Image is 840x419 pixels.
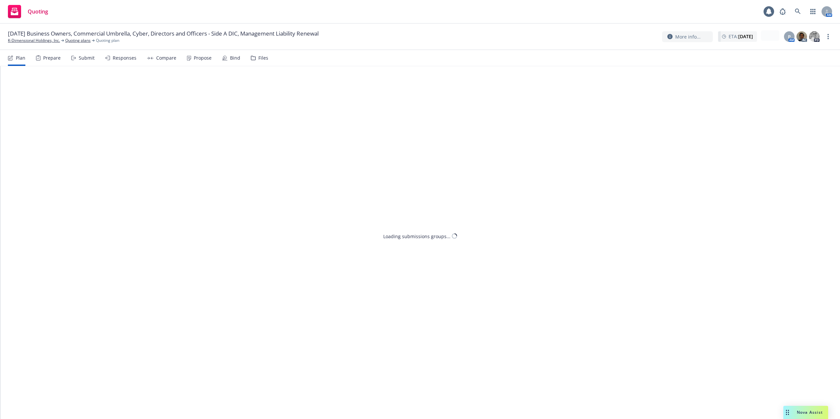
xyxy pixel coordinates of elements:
span: More info... [675,33,701,40]
div: Prepare [43,55,61,61]
div: Bind [230,55,240,61]
a: Quoting [5,2,51,21]
div: Plan [16,55,25,61]
div: Submit [79,55,95,61]
span: Quoting [28,9,48,14]
span: P [788,33,791,40]
span: Quoting plan [96,38,119,43]
a: more [824,33,832,41]
a: Search [791,5,804,18]
div: Drag to move [783,406,792,419]
img: photo [797,31,807,42]
div: Propose [194,55,212,61]
div: Files [258,55,268,61]
button: More info... [662,31,713,42]
strong: [DATE] [738,33,753,40]
div: Compare [156,55,176,61]
a: K-Dimensional Holdings, Inc. [8,38,60,43]
a: Report a Bug [776,5,789,18]
a: Quoting plans [65,38,91,43]
div: Responses [113,55,136,61]
a: Switch app [806,5,820,18]
span: ETA : [729,33,753,40]
div: Loading submissions groups... [383,233,450,239]
span: [DATE] Business Owners, Commercial Umbrella, Cyber, Directors and Officers - Side A DIC, Manageme... [8,30,319,38]
span: Nova Assist [797,409,823,415]
button: Nova Assist [783,406,828,419]
img: photo [809,31,820,42]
